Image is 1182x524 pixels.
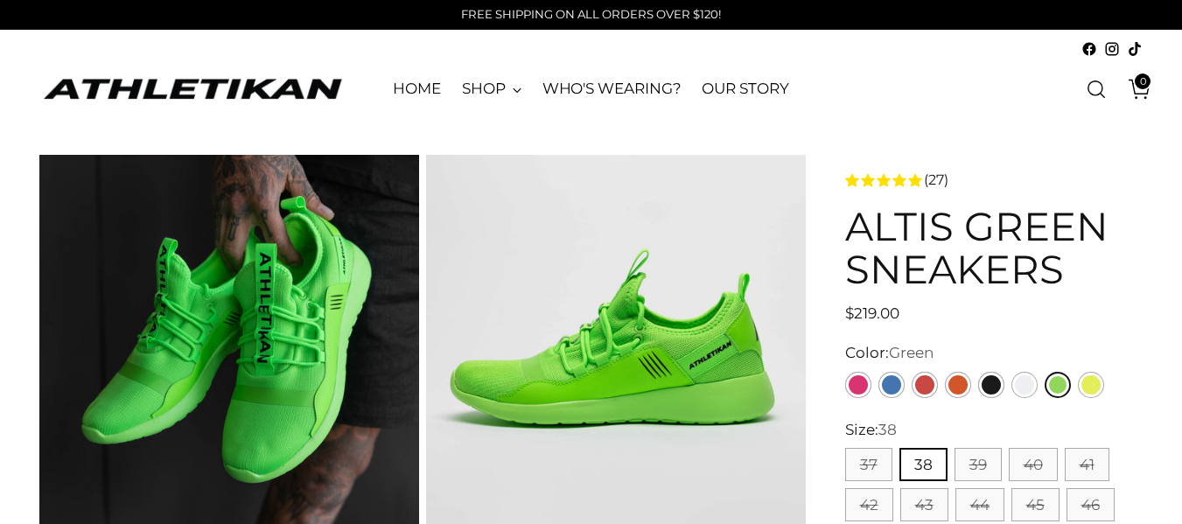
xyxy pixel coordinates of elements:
a: Black [978,372,1004,398]
a: Green [1045,372,1071,398]
a: Red [912,372,938,398]
a: Open search modal [1079,72,1114,107]
button: 46 [1067,488,1115,521]
a: Yellow [1078,372,1104,398]
span: 0 [1135,73,1151,89]
p: FREE SHIPPING ON ALL ORDERS OVER $120! [461,6,721,24]
a: White [1011,372,1038,398]
button: 42 [845,488,893,521]
a: HOME [393,70,441,108]
button: 40 [1009,448,1058,481]
button: 43 [900,488,948,521]
a: Blue [878,372,905,398]
a: 4.9 rating (27 votes) [845,169,1144,191]
button: 44 [955,488,1004,521]
span: (27) [924,170,948,191]
button: 38 [899,448,948,481]
label: Color: [845,342,934,365]
label: Size: [845,419,897,442]
button: 37 [845,448,892,481]
a: Open cart modal [1116,72,1151,107]
a: ATHLETIKAN [39,75,346,102]
a: Pink [845,372,871,398]
span: $219.00 [845,304,899,322]
a: Orange [945,372,971,398]
a: SHOP [462,70,521,108]
span: 38 [878,421,897,438]
button: 39 [955,448,1002,481]
span: Green [889,344,934,361]
a: WHO'S WEARING? [542,70,682,108]
a: OUR STORY [702,70,788,108]
button: 41 [1065,448,1109,481]
button: 45 [1011,488,1060,521]
h1: ALTIS Green Sneakers [845,205,1144,291]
